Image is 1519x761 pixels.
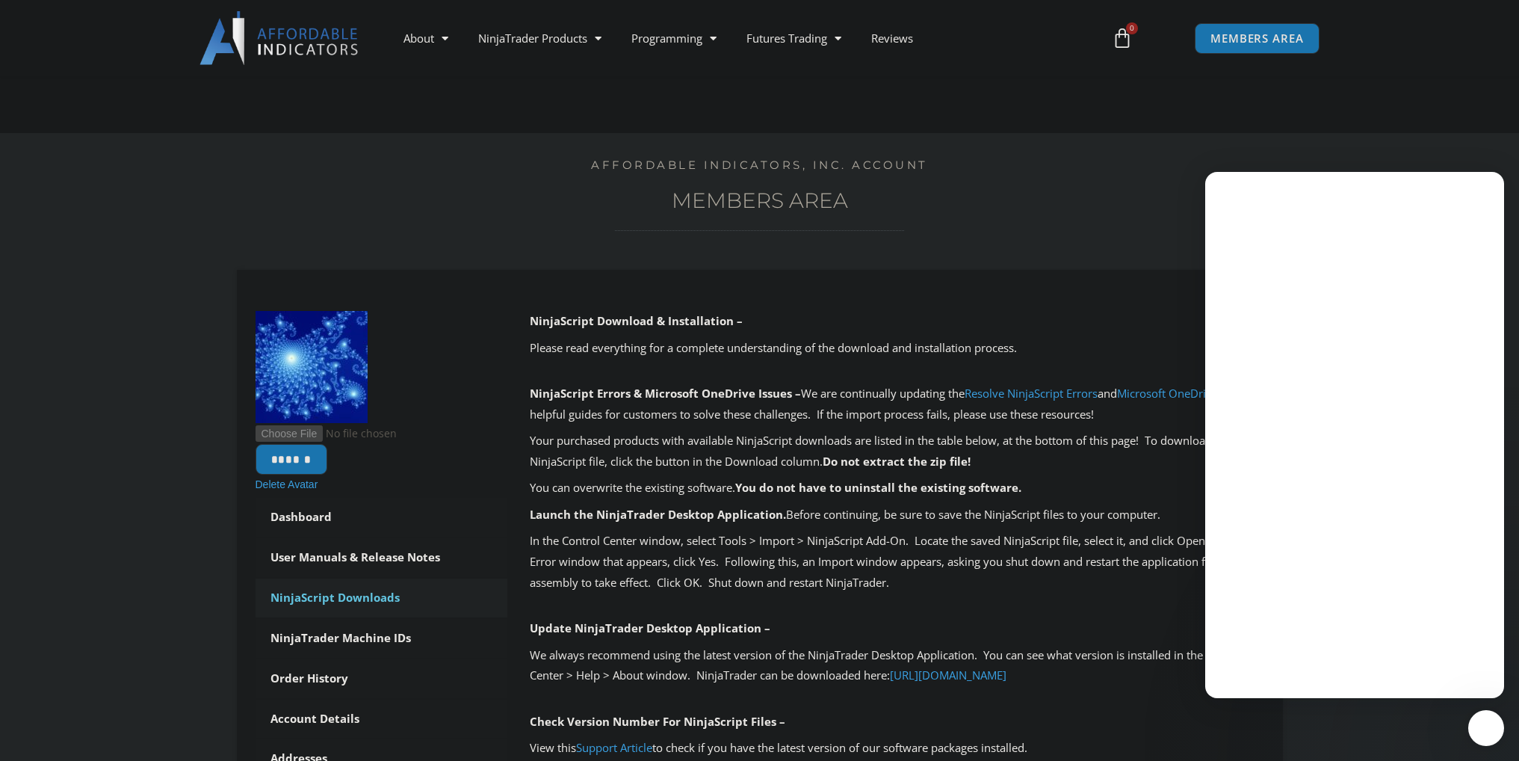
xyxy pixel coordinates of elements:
img: Mandel_zoom_12_satellite_spirally_wheel_with_julia_islands-150x150.jpg [256,311,368,423]
a: User Manuals & Release Notes [256,538,508,577]
a: Account Details [256,700,508,739]
p: Before continuing, be sure to save the NinjaScript files to your computer. [530,505,1264,526]
img: LogoAI | Affordable Indicators – NinjaTrader [199,11,360,65]
a: MEMBERS AREA [1195,23,1320,54]
b: Update NinjaTrader Desktop Application – [530,620,770,635]
a: NinjaTrader Products [463,21,616,55]
p: We always recommend using the latest version of the NinjaTrader Desktop Application. You can see ... [530,645,1264,687]
b: Check Version Number For NinjaScript Files – [530,714,785,729]
a: NinjaScript Downloads [256,579,508,617]
a: Order History [256,659,508,698]
a: Affordable Indicators, Inc. Account [591,158,928,172]
a: Futures Trading [731,21,856,55]
a: Delete Avatar [256,478,318,490]
p: View this to check if you have the latest version of our software packages installed. [530,738,1264,759]
b: NinjaScript Download & Installation – [530,313,743,328]
a: Resolve NinjaScript Errors [965,386,1098,401]
p: You can overwrite the existing software. [530,478,1264,499]
b: Launch the NinjaTrader Desktop Application. [530,507,786,522]
a: [URL][DOMAIN_NAME] [890,668,1006,683]
nav: Menu [389,21,1094,55]
p: In the Control Center window, select Tools > Import > NinjaScript Add-On. Locate the saved NinjaS... [530,531,1264,594]
a: Programming [616,21,731,55]
b: NinjaScript Errors & Microsoft OneDrive Issues – [530,386,801,401]
a: Support Article [576,740,652,755]
p: Your purchased products with available NinjaScript downloads are listed in the table below, at th... [530,431,1264,472]
p: We are continually updating the and pages as helpful guides for customers to solve these challeng... [530,383,1264,425]
b: You do not have to uninstall the existing software. [735,480,1021,495]
p: Please read everything for a complete understanding of the download and installation process. [530,338,1264,359]
a: Dashboard [256,498,508,537]
a: 0 [1089,16,1155,60]
a: Members Area [672,188,848,213]
span: MEMBERS AREA [1210,33,1304,44]
a: Reviews [856,21,928,55]
iframe: Intercom live chat [1468,710,1504,746]
a: NinjaTrader Machine IDs [256,619,508,658]
a: About [389,21,463,55]
iframe: Intercom live chat [1205,172,1504,698]
span: 0 [1126,22,1138,34]
b: Do not extract the zip file! [823,454,971,469]
a: Microsoft OneDrive [1117,386,1218,401]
